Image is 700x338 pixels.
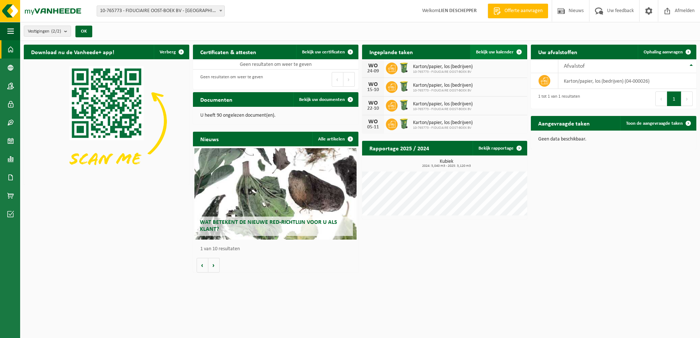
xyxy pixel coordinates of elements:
[343,72,355,87] button: Next
[366,159,528,168] h3: Kubiek
[503,7,544,15] span: Offerte aanvragen
[160,50,176,55] span: Verberg
[154,45,189,59] button: Verberg
[366,82,380,87] div: WO
[97,6,224,16] span: 10-765773 - FIDUCIAIRE OOST-BOEK BV - SINT-MICHIELS
[398,80,410,93] img: WB-0240-HPE-GN-50
[413,64,473,70] span: Karton/papier, los (bedrijven)
[413,107,473,112] span: 10-765773 - FIDUCIAIRE OOST-BOEK BV
[332,72,343,87] button: Previous
[413,120,473,126] span: Karton/papier, los (bedrijven)
[362,141,436,155] h2: Rapportage 2025 / 2024
[413,101,473,107] span: Karton/papier, los (bedrijven)
[413,89,473,93] span: 10-765773 - FIDUCIAIRE OOST-BOEK BV
[208,258,220,273] button: Volgende
[193,59,358,70] td: Geen resultaten om weer te geven
[398,99,410,111] img: WB-0240-HPE-GN-50
[197,258,208,273] button: Vorige
[302,50,345,55] span: Bekijk uw certificaten
[531,116,597,130] h2: Aangevraagde taken
[193,132,226,146] h2: Nieuws
[439,8,477,14] strong: LIEN DESCHEPPER
[362,45,420,59] h2: Ingeplande taken
[197,71,263,87] div: Geen resultaten om weer te geven
[620,116,696,131] a: Toon de aangevraagde taken
[413,126,473,130] span: 10-765773 - FIDUCIAIRE OOST-BOEK BV
[194,148,357,240] a: Wat betekent de nieuwe RED-richtlijn voor u als klant?
[667,91,681,106] button: 1
[476,50,514,55] span: Bekijk uw kalender
[75,26,92,37] button: OK
[193,92,240,106] h2: Documenten
[200,219,337,232] span: Wat betekent de nieuwe RED-richtlijn voor u als klant?
[193,45,264,59] h2: Certificaten & attesten
[200,113,351,118] p: U heeft 90 ongelezen document(en).
[97,5,225,16] span: 10-765773 - FIDUCIAIRE OOST-BOEK BV - SINT-MICHIELS
[296,45,358,59] a: Bekijk uw certificaten
[366,69,380,74] div: 24-09
[51,29,61,34] count: (2/2)
[312,132,358,146] a: Alle artikelen
[366,164,528,168] span: 2024: 5,040 m3 - 2025: 3,120 m3
[655,91,667,106] button: Previous
[644,50,683,55] span: Ophaling aanvragen
[681,91,693,106] button: Next
[558,73,697,89] td: karton/papier, los (bedrijven) (04-000026)
[413,83,473,89] span: Karton/papier, los (bedrijven)
[366,100,380,106] div: WO
[366,87,380,93] div: 15-10
[24,26,71,37] button: Vestigingen(2/2)
[531,45,585,59] h2: Uw afvalstoffen
[538,137,689,142] p: Geen data beschikbaar.
[488,4,548,18] a: Offerte aanvragen
[366,63,380,69] div: WO
[398,117,410,130] img: WB-0240-HPE-GN-50
[28,26,61,37] span: Vestigingen
[293,92,358,107] a: Bekijk uw documenten
[366,106,380,111] div: 22-10
[366,125,380,130] div: 05-11
[564,63,585,69] span: Afvalstof
[24,59,189,183] img: Download de VHEPlus App
[24,45,122,59] h2: Download nu de Vanheede+ app!
[299,97,345,102] span: Bekijk uw documenten
[366,119,380,125] div: WO
[200,247,355,252] p: 1 van 10 resultaten
[535,91,580,107] div: 1 tot 1 van 1 resultaten
[473,141,526,155] a: Bekijk rapportage
[626,121,683,126] span: Toon de aangevraagde taken
[638,45,696,59] a: Ophaling aanvragen
[398,61,410,74] img: WB-0240-HPE-GN-50
[413,70,473,74] span: 10-765773 - FIDUCIAIRE OOST-BOEK BV
[470,45,526,59] a: Bekijk uw kalender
